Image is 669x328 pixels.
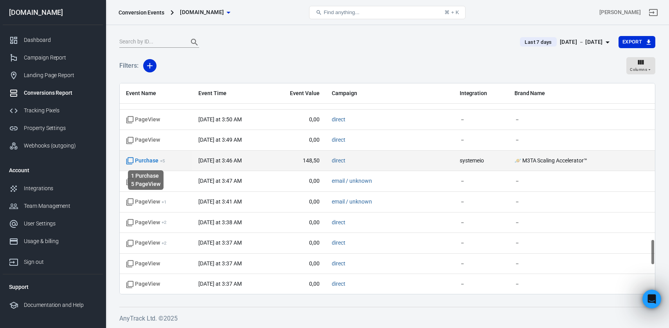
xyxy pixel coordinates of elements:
[24,71,97,79] div: Landing Page Report
[162,240,167,246] sup: + 2
[460,136,502,144] span: －
[275,198,320,206] span: 0,00
[275,136,320,144] span: 0,00
[3,102,103,119] a: Tracking Pixels
[514,260,624,268] span: －
[3,161,103,180] li: Account
[630,66,647,73] span: Columns
[514,36,618,49] button: Last 7 days[DATE] － [DATE]
[460,260,502,268] span: －
[126,219,167,227] span: PageView
[3,67,103,84] a: Landing Page Report
[126,198,167,206] span: PageView
[162,220,167,225] sup: + 2
[332,219,345,227] span: direct
[460,90,502,97] span: Integration
[198,157,241,164] time: 2025-10-04T03:46:24+08:00
[24,142,97,150] div: Webhooks (outgoing)
[198,198,241,205] time: 2025-10-04T03:41:49+08:00
[119,314,655,323] h6: AnyTrack Ltd. © 2025
[198,116,241,123] time: 2025-10-04T03:50:00+08:00
[275,116,320,124] span: 0,00
[522,38,555,46] span: Last 7 days
[24,89,97,97] div: Conversions Report
[332,136,345,144] span: direct
[120,83,655,294] div: scrollable content
[24,54,97,62] div: Campaign Report
[332,239,345,247] span: direct
[332,157,345,164] a: direct
[324,9,359,15] span: Find anything...
[126,177,160,185] span: Standard event name
[24,124,97,132] div: Property Settings
[24,220,97,228] div: User Settings
[332,157,345,165] span: direct
[332,198,372,205] a: email / unknown
[126,116,160,124] span: Standard event name
[160,158,165,164] sup: + 5
[3,232,103,250] a: Usage & billing
[460,239,502,247] span: －
[332,260,345,268] span: direct
[3,49,103,67] a: Campaign Report
[332,137,345,143] a: direct
[460,157,502,165] span: systemeio
[3,278,103,296] li: Support
[275,90,320,97] span: Event Value
[275,260,320,268] span: 0,00
[644,3,663,22] a: Sign out
[3,137,103,155] a: Webhooks (outgoing)
[3,215,103,232] a: User Settings
[24,301,97,309] div: Documentation and Help
[3,9,103,16] div: [DOMAIN_NAME]
[24,106,97,115] div: Tracking Pixels
[3,180,103,197] a: Integrations
[599,8,641,16] div: Account id: VicIO3n3
[119,9,164,16] div: Conversion Events
[180,7,224,17] span: m3ta-stacking.com
[3,84,103,102] a: Conversions Report
[3,31,103,49] a: Dashboard
[24,237,97,245] div: Usage & billing
[642,290,661,308] iframe: Intercom live chat
[119,37,182,47] input: Search by ID...
[198,137,241,143] time: 2025-10-04T03:49:28+08:00
[275,219,320,227] span: 0,00
[119,53,138,78] h5: Filters:
[332,178,372,184] a: email / unknown
[126,239,167,247] span: PageView
[162,199,167,205] sup: + 1
[332,177,372,185] span: email / unknown
[460,198,502,206] span: －
[3,250,103,271] a: Sign out
[198,281,241,287] time: 2025-10-04T03:37:09+08:00
[198,260,241,267] time: 2025-10-04T03:37:12+08:00
[24,258,97,266] div: Sign out
[514,280,624,288] span: －
[460,116,502,124] span: －
[332,90,441,97] span: Campaign
[514,177,624,185] span: －
[514,136,624,144] span: －
[514,198,624,206] span: －
[626,57,655,74] button: Columns
[332,116,345,123] a: direct
[460,177,502,185] span: －
[275,157,320,165] span: 148,50
[126,90,186,97] span: Event Name
[198,219,241,225] time: 2025-10-04T03:38:26+08:00
[198,90,262,97] span: Event Time
[24,36,97,44] div: Dashboard
[185,33,204,52] button: Search
[560,37,603,47] div: [DATE] － [DATE]
[126,157,165,165] span: Purchase
[444,9,459,15] div: ⌘ + K
[131,180,160,188] li: 5 PageView
[126,136,160,144] span: Standard event name
[460,219,502,227] span: －
[332,280,345,288] span: direct
[332,219,345,225] a: direct
[198,178,241,184] time: 2025-10-04T03:47:28+08:00
[460,280,502,288] span: －
[126,260,160,268] span: Standard event name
